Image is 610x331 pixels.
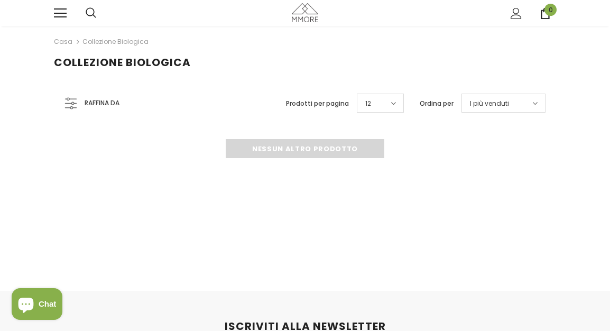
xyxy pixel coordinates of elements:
a: Casa [54,35,72,48]
label: Ordina per [420,98,454,109]
span: Collezione biologica [54,55,191,70]
inbox-online-store-chat: Shopify online store chat [8,288,66,323]
span: 12 [365,98,371,109]
img: Casi MMORE [292,3,318,22]
a: 0 [540,8,551,19]
label: Prodotti per pagina [286,98,349,109]
a: Collezione biologica [82,37,149,46]
span: 0 [544,4,557,16]
span: I più venduti [470,98,509,109]
span: Raffina da [85,97,119,109]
